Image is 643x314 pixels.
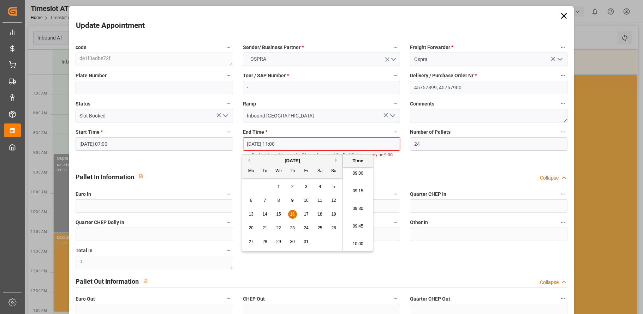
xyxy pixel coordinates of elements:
button: Euro Out [224,294,233,303]
span: 27 [249,239,253,244]
span: Sender/ Business Partner [243,44,304,51]
div: Tu [261,167,269,176]
span: Freight Forwarder [410,44,453,51]
span: 18 [317,212,322,217]
span: 9 [291,198,294,203]
div: Choose Thursday, October 30th, 2025 [288,237,297,246]
div: Choose Tuesday, October 21st, 2025 [261,224,269,233]
div: Choose Tuesday, October 14th, 2025 [261,210,269,219]
div: Choose Monday, October 27th, 2025 [247,237,256,246]
span: Start Time [76,128,103,136]
span: 3 [305,184,308,189]
span: End Time [243,128,267,136]
span: code [76,44,87,51]
button: Plate Number [224,71,233,80]
div: Choose Friday, October 10th, 2025 [302,196,311,205]
button: Delivery / Purchase Order Nr * [558,71,567,80]
span: 28 [262,239,267,244]
button: Number of Pallets [558,127,567,137]
button: Freight Forwarder * [558,43,567,52]
span: 22 [276,225,281,230]
input: Type to search/select [76,109,233,122]
div: Choose Sunday, October 19th, 2025 [329,210,338,219]
span: 5 [333,184,335,189]
li: 09:30 [343,200,373,218]
span: Total In [76,247,93,254]
div: Choose Saturday, October 4th, 2025 [316,182,325,191]
li: 10:00 [343,235,373,253]
span: Tour / SAP Number [243,72,289,79]
span: 6 [250,198,252,203]
button: open menu [220,110,230,121]
button: Status [224,99,233,108]
span: Euro Out [76,295,95,303]
span: 2 [291,184,294,189]
div: Choose Saturday, October 11th, 2025 [316,196,325,205]
div: Choose Saturday, October 18th, 2025 [316,210,325,219]
button: open menu [243,53,400,66]
span: Quarter CHEP In [410,191,446,198]
div: month 2025-10 [244,180,341,249]
div: Choose Friday, October 17th, 2025 [302,210,311,219]
div: Choose Tuesday, October 28th, 2025 [261,237,269,246]
h2: Pallet Out Information [76,277,139,286]
div: Choose Sunday, October 12th, 2025 [329,196,338,205]
div: Fr [302,167,311,176]
div: Sa [316,167,325,176]
li: 09:45 [343,218,373,235]
input: Select Freight Forwarder [410,53,567,66]
div: Choose Monday, October 20th, 2025 [247,224,256,233]
span: 21 [262,225,267,230]
span: OSPRA [247,55,270,63]
div: Choose Wednesday, October 22nd, 2025 [274,224,283,233]
span: Status [76,100,90,108]
textarea: 0 [76,256,233,269]
span: 4 [319,184,321,189]
span: 10 [304,198,308,203]
button: CHEP In [391,189,400,199]
div: Su [329,167,338,176]
button: open menu [554,54,565,65]
button: Next Month [335,158,339,162]
div: Choose Friday, October 24th, 2025 [302,224,311,233]
span: 29 [276,239,281,244]
div: Th [288,167,297,176]
button: Euro In [224,189,233,199]
span: Other In [410,219,428,226]
span: 24 [304,225,308,230]
span: Euro In [76,191,91,198]
span: 13 [249,212,253,217]
span: Delivery / Purchase Order Nr [410,72,477,79]
span: 17 [304,212,308,217]
span: 12 [331,198,336,203]
span: 11 [317,198,322,203]
button: Quarter CHEP Dolly In [224,218,233,227]
div: Time [345,157,371,164]
div: Choose Saturday, October 25th, 2025 [316,224,325,233]
span: 16 [290,212,294,217]
div: Choose Friday, October 31st, 2025 [302,237,311,246]
button: Comments [558,99,567,108]
span: 7 [264,198,266,203]
span: 14 [262,212,267,217]
span: 20 [249,225,253,230]
button: Start Time * [224,127,233,137]
h2: Pallet In Information [76,172,134,182]
span: Quarter CHEP Out [410,295,450,303]
div: Choose Thursday, October 23rd, 2025 [288,224,297,233]
div: Choose Monday, October 6th, 2025 [247,196,256,205]
span: 19 [331,212,336,217]
span: 8 [278,198,280,203]
div: Collapse [540,279,559,286]
div: Collapse [540,174,559,182]
button: Ramp [391,99,400,108]
button: Total In [224,246,233,255]
div: Choose Wednesday, October 29th, 2025 [274,237,283,246]
div: Choose Tuesday, October 7th, 2025 [261,196,269,205]
span: Number of Pallets [410,128,451,136]
button: code [224,43,233,52]
div: Choose Thursday, October 2nd, 2025 [288,182,297,191]
div: Mo [247,167,256,176]
div: [DATE] [242,157,343,164]
button: View description [139,274,152,288]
